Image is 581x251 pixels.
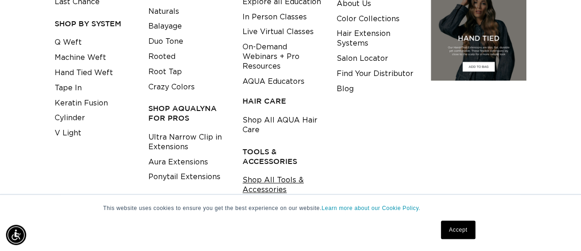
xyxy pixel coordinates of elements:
[337,26,417,51] a: Hair Extension Systems
[148,155,208,170] a: Aura Extensions
[337,12,400,27] a: Color Collections
[55,50,106,65] a: Machine Weft
[148,130,228,155] a: Ultra Narrow Clip in Extensions
[243,173,322,198] a: Shop All Tools & Accessories
[148,34,183,49] a: Duo Tone
[243,10,307,25] a: In Person Classes
[55,19,135,29] h3: SHOP BY SYSTEM
[441,221,475,239] a: Accept
[243,147,322,166] h3: TOOLS & ACCESSORIES
[55,81,82,96] a: Tape In
[55,96,108,111] a: Keratin Fusion
[243,113,322,138] a: Shop All AQUA Hair Care
[243,24,314,40] a: Live Virtual Classes
[243,74,305,89] a: AQUA Educators
[322,205,420,211] a: Learn more about our Cookie Policy.
[243,96,322,106] h3: HAIR CARE
[148,80,195,95] a: Crazy Colors
[148,169,220,185] a: Ponytail Extensions
[55,65,113,81] a: Hand Tied Weft
[148,104,228,123] h3: Shop AquaLyna for Pros
[148,49,175,64] a: Rooted
[148,4,179,19] a: Naturals
[337,51,388,66] a: Salon Locator
[55,126,81,141] a: V Light
[55,35,82,50] a: Q Weft
[243,40,322,74] a: On-Demand Webinars + Pro Resources
[535,207,581,251] iframe: Chat Widget
[6,225,26,245] div: Accessibility Menu
[103,204,478,212] p: This website uses cookies to ensure you get the best experience on our website.
[337,82,354,97] a: Blog
[55,111,85,126] a: Cylinder
[337,66,413,82] a: Find Your Distributor
[148,19,182,34] a: Balayage
[148,64,182,80] a: Root Tap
